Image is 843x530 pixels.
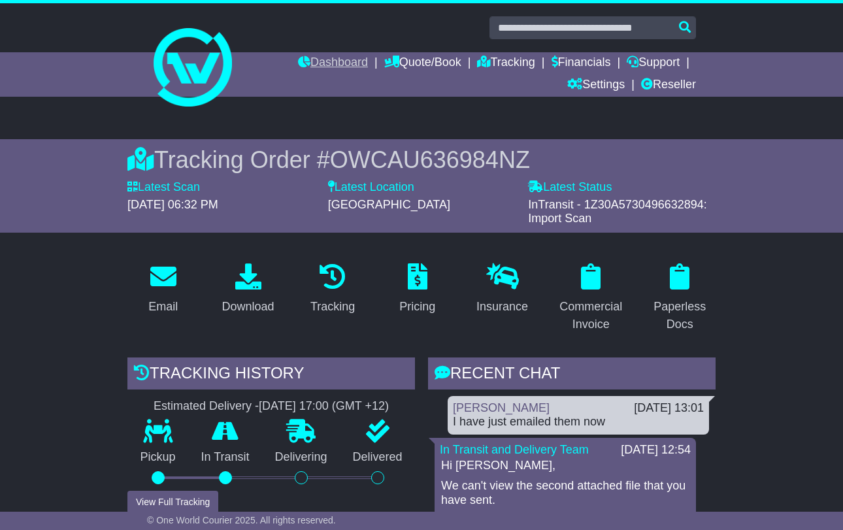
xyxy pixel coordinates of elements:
[127,357,415,393] div: Tracking history
[552,52,611,75] a: Financials
[391,259,444,320] a: Pricing
[428,357,716,393] div: RECENT CHAT
[127,146,716,174] div: Tracking Order #
[634,401,704,416] div: [DATE] 13:01
[340,450,415,465] p: Delivered
[262,450,340,465] p: Delivering
[453,401,550,414] a: [PERSON_NAME]
[310,298,355,316] div: Tracking
[652,298,707,333] div: Paperless Docs
[147,515,336,525] span: © One World Courier 2025. All rights reserved.
[559,298,622,333] div: Commercial Invoice
[148,298,178,316] div: Email
[213,259,282,320] a: Download
[330,146,530,173] span: OWCAU636984NZ
[140,259,186,320] a: Email
[222,298,274,316] div: Download
[468,259,537,320] a: Insurance
[621,443,691,457] div: [DATE] 12:54
[477,52,535,75] a: Tracking
[440,443,589,456] a: In Transit and Delivery Team
[188,450,262,465] p: In Transit
[127,198,218,211] span: [DATE] 06:32 PM
[476,298,528,316] div: Insurance
[259,399,389,414] div: [DATE] 17:00 (GMT +12)
[127,399,415,414] div: Estimated Delivery -
[641,75,696,97] a: Reseller
[302,259,363,320] a: Tracking
[384,52,461,75] a: Quote/Book
[127,491,218,514] button: View Full Tracking
[441,459,689,473] p: Hi [PERSON_NAME],
[644,259,716,338] a: Paperless Docs
[528,198,707,225] span: InTransit - 1Z30A5730496632894: Import Scan
[567,75,625,97] a: Settings
[328,198,450,211] span: [GEOGRAPHIC_DATA]
[399,298,435,316] div: Pricing
[127,180,200,195] label: Latest Scan
[627,52,680,75] a: Support
[528,180,612,195] label: Latest Status
[298,52,368,75] a: Dashboard
[551,259,631,338] a: Commercial Invoice
[328,180,414,195] label: Latest Location
[127,450,188,465] p: Pickup
[441,479,689,507] p: We can't view the second attached file that you have sent.
[453,415,704,429] div: I have just emailed them now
